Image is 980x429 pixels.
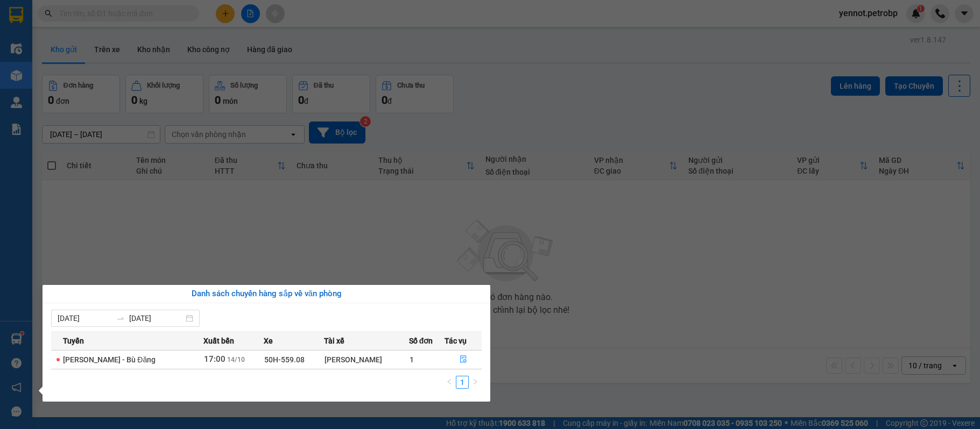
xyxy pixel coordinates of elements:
span: Số đơn [409,335,433,347]
a: 1 [456,376,468,388]
button: file-done [445,351,482,368]
button: right [469,376,482,389]
span: file-done [460,355,467,364]
li: 1 [456,376,469,389]
span: 50H-559.08 [264,355,305,364]
span: 1 [410,355,414,364]
span: to [116,314,125,323]
input: Từ ngày [58,312,112,324]
span: [PERSON_NAME] - Bù Đăng [63,355,156,364]
span: 14/10 [227,356,245,363]
span: right [472,378,478,385]
div: [PERSON_NAME] [325,354,408,366]
div: Danh sách chuyến hàng sắp về văn phòng [51,288,482,301]
span: left [446,378,453,385]
span: Tài xế [324,335,344,347]
input: Đến ngày [129,312,184,324]
span: Xe [264,335,273,347]
span: Tác vụ [445,335,467,347]
li: Next Page [469,376,482,389]
li: Previous Page [443,376,456,389]
span: Tuyến [63,335,84,347]
span: swap-right [116,314,125,323]
span: Xuất bến [203,335,234,347]
span: 17:00 [204,354,225,364]
button: left [443,376,456,389]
